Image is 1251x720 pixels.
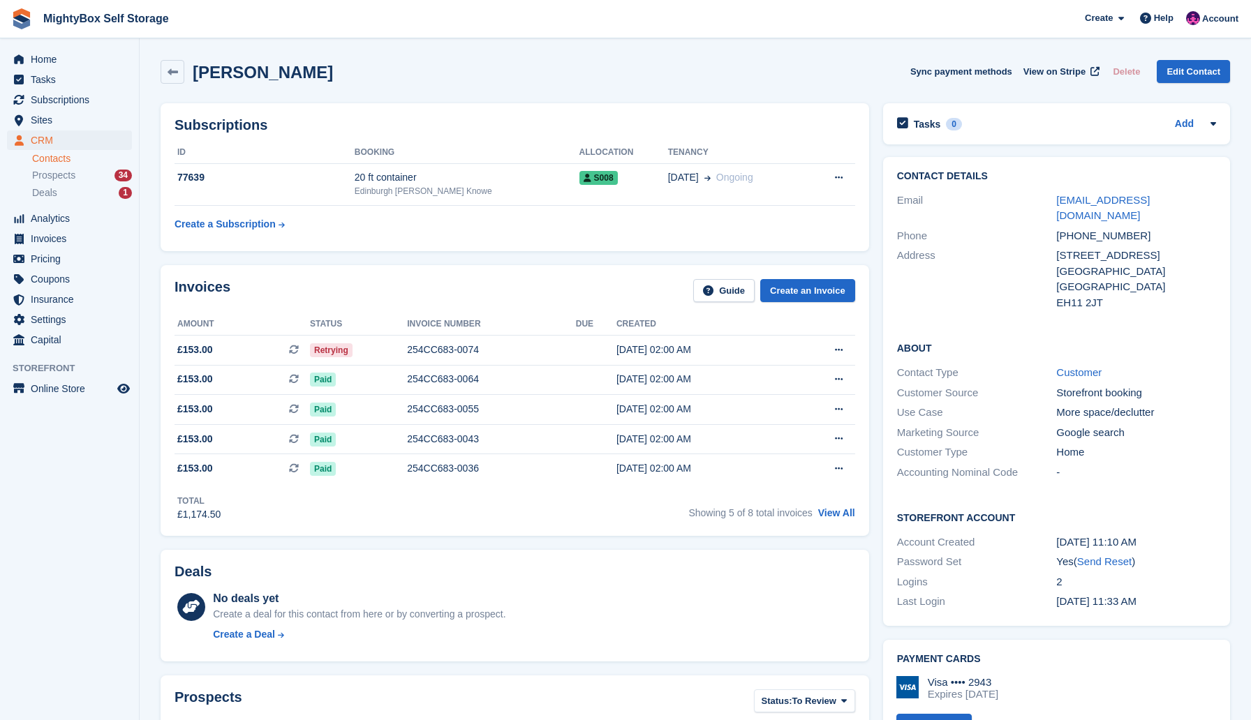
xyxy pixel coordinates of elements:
span: Online Store [31,379,114,398]
div: [DATE] 11:10 AM [1056,534,1216,550]
div: 254CC683-0055 [407,402,576,417]
div: - [1056,465,1216,481]
div: 254CC683-0074 [407,343,576,357]
th: Booking [355,142,579,164]
img: stora-icon-8386f47178a22dfd0bd8f6a31ec36ba5ce8667c1dd55bd0f319d3a0aa187defe.svg [11,8,32,29]
a: Add [1175,117,1194,133]
span: [DATE] [668,170,699,185]
a: Create an Invoice [760,279,855,302]
span: £153.00 [177,402,213,417]
th: Allocation [579,142,668,164]
h2: Invoices [175,279,230,302]
a: Create a Deal [213,627,505,642]
span: Sites [31,110,114,130]
div: 254CC683-0036 [407,461,576,476]
div: 34 [114,170,132,181]
span: Status: [762,694,792,708]
div: Customer Type [897,444,1057,460]
div: 254CC683-0043 [407,432,576,447]
span: £153.00 [177,372,213,387]
span: Pricing [31,249,114,269]
img: Visa Logo [896,676,919,698]
div: [DATE] 02:00 AM [616,432,788,447]
a: menu [7,229,132,248]
div: Account Created [897,534,1057,550]
h2: Tasks [914,118,941,130]
span: Capital [31,330,114,350]
div: Storefront booking [1056,385,1216,401]
span: £153.00 [177,343,213,357]
span: Help [1154,11,1174,25]
div: 20 ft container [355,170,579,185]
img: Richard Marsh [1186,11,1200,25]
span: Paid [310,462,336,476]
div: Edinburgh [PERSON_NAME] Knowe [355,185,579,197]
a: menu [7,70,132,89]
a: menu [7,50,132,69]
th: Status [310,313,407,336]
div: Logins [897,574,1057,590]
span: £153.00 [177,432,213,447]
th: ID [175,142,355,164]
span: Analytics [31,209,114,228]
div: Create a deal for this contact from here or by converting a prospect. [213,607,505,622]
span: Insurance [31,290,114,309]
div: [STREET_ADDRESS] [1056,248,1216,264]
div: [GEOGRAPHIC_DATA] [1056,279,1216,295]
h2: Deals [175,564,212,580]
div: Home [1056,444,1216,460]
time: 2025-03-19 11:33:11 UTC [1056,595,1137,607]
th: Amount [175,313,310,336]
div: Marketing Source [897,425,1057,441]
div: Google search [1056,425,1216,441]
th: Tenancy [668,142,807,164]
a: View on Stripe [1018,60,1102,83]
th: Invoice number [407,313,576,336]
span: ( ) [1074,555,1135,567]
span: Paid [310,373,336,387]
div: [DATE] 02:00 AM [616,343,788,357]
h2: Prospects [175,689,242,715]
span: S008 [579,171,618,185]
span: To Review [792,694,836,708]
a: menu [7,110,132,130]
span: Subscriptions [31,90,114,110]
a: Prospects 34 [32,168,132,183]
button: Sync payment methods [910,60,1012,83]
a: menu [7,330,132,350]
span: Paid [310,403,336,417]
a: menu [7,379,132,398]
span: CRM [31,130,114,150]
span: Settings [31,310,114,329]
div: Create a Subscription [175,217,276,232]
div: Visa •••• 2943 [928,676,998,689]
div: [DATE] 02:00 AM [616,372,788,387]
div: 0 [946,118,962,130]
div: £1,174.50 [177,507,221,522]
a: Edit Contact [1157,60,1230,83]
a: menu [7,90,132,110]
span: Showing 5 of 8 total invoices [688,507,812,518]
h2: [PERSON_NAME] [193,63,333,82]
a: Preview store [115,380,132,397]
th: Created [616,313,788,336]
a: menu [7,269,132,289]
span: Deals [32,186,57,200]
span: Account [1202,12,1238,26]
div: 254CC683-0064 [407,372,576,387]
a: menu [7,209,132,228]
a: Guide [693,279,755,302]
div: [PHONE_NUMBER] [1056,228,1216,244]
a: Contacts [32,152,132,165]
div: Password Set [897,554,1057,570]
div: No deals yet [213,590,505,607]
a: View All [818,507,855,518]
span: Home [31,50,114,69]
div: EH11 2JT [1056,295,1216,311]
div: Contact Type [897,365,1057,381]
span: Retrying [310,343,353,357]
div: Expires [DATE] [928,688,998,700]
div: Last Login [897,594,1057,610]
a: MightyBox Self Storage [38,7,175,30]
span: Paid [310,433,336,447]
